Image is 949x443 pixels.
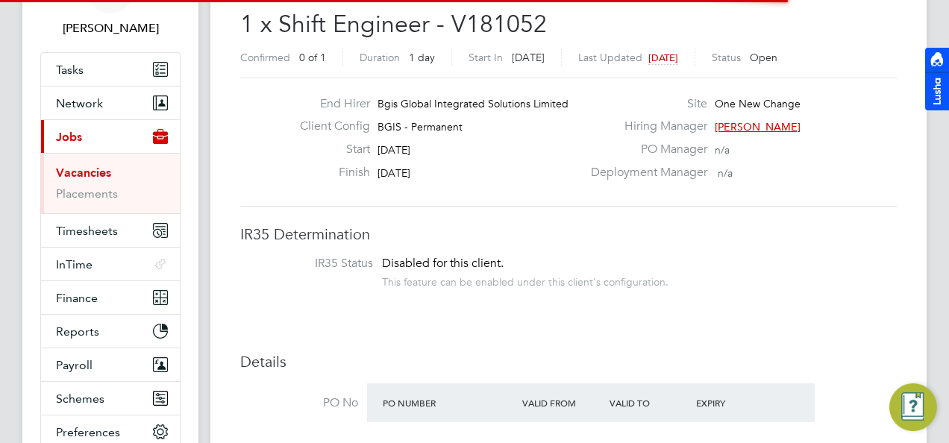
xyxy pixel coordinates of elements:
[56,166,111,180] a: Vacancies
[606,389,693,416] div: Valid To
[299,51,326,64] span: 0 of 1
[56,291,98,305] span: Finance
[382,256,504,271] span: Disabled for this client.
[378,97,569,110] span: Bgis Global Integrated Solutions Limited
[288,165,370,180] label: Finish
[56,186,118,201] a: Placements
[56,257,93,271] span: InTime
[288,142,370,157] label: Start
[378,120,463,133] span: BGIS - Permanent
[409,51,435,64] span: 1 day
[56,63,84,77] span: Tasks
[56,224,118,238] span: Timesheets
[41,87,180,119] button: Network
[712,51,741,64] label: Status
[41,214,180,247] button: Timesheets
[240,395,358,411] label: PO No
[41,315,180,348] button: Reports
[889,383,937,431] button: Engage Resource Center
[40,19,181,37] span: Kyle Johnson
[41,382,180,415] button: Schemes
[56,130,82,144] span: Jobs
[718,166,733,180] span: n/a
[715,97,801,110] span: One New Change
[578,51,642,64] label: Last Updated
[56,358,93,372] span: Payroll
[255,256,373,271] label: IR35 Status
[56,392,104,406] span: Schemes
[240,352,897,371] h3: Details
[715,143,730,157] span: n/a
[582,142,707,157] label: PO Manager
[582,165,707,180] label: Deployment Manager
[56,96,103,110] span: Network
[288,96,370,112] label: End Hirer
[582,96,707,112] label: Site
[692,389,780,416] div: Expiry
[41,348,180,381] button: Payroll
[41,53,180,86] a: Tasks
[582,119,707,134] label: Hiring Manager
[41,248,180,280] button: InTime
[56,425,120,439] span: Preferences
[240,10,547,39] span: 1 x Shift Engineer - V181052
[469,51,503,64] label: Start In
[41,281,180,314] button: Finance
[41,120,180,153] button: Jobs
[378,143,410,157] span: [DATE]
[288,119,370,134] label: Client Config
[648,51,678,64] span: [DATE]
[379,389,519,416] div: PO Number
[512,51,545,64] span: [DATE]
[382,271,668,289] div: This feature can be enabled under this client's configuration.
[360,51,400,64] label: Duration
[240,224,897,244] h3: IR35 Determination
[240,51,290,64] label: Confirmed
[750,51,777,64] span: Open
[41,153,180,213] div: Jobs
[56,324,99,339] span: Reports
[715,120,801,133] span: [PERSON_NAME]
[378,166,410,180] span: [DATE]
[519,389,606,416] div: Valid From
